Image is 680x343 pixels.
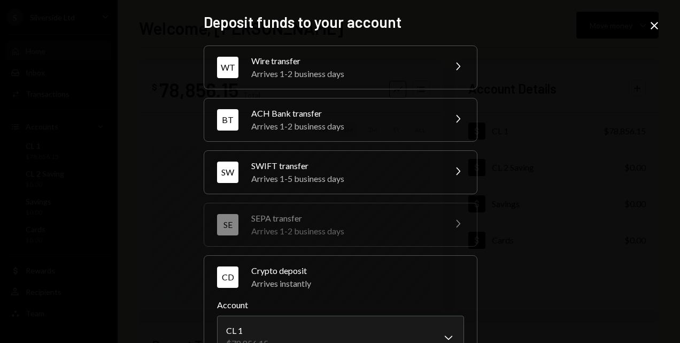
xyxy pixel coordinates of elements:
[204,256,477,299] button: CDCrypto depositArrives instantly
[251,212,438,225] div: SEPA transfer
[204,12,476,33] h2: Deposit funds to your account
[251,107,438,120] div: ACH Bank transfer
[217,57,238,78] div: WT
[217,162,238,183] div: SW
[251,159,438,172] div: SWIFT transfer
[217,299,464,311] label: Account
[217,109,238,131] div: BT
[217,214,238,235] div: SE
[217,266,238,288] div: CD
[204,46,477,89] button: WTWire transferArrives 1-2 business days
[204,98,477,141] button: BTACH Bank transferArrives 1-2 business days
[251,67,438,80] div: Arrives 1-2 business days
[251,264,464,277] div: Crypto deposit
[251,277,464,290] div: Arrives instantly
[251,225,438,238] div: Arrives 1-2 business days
[251,55,438,67] div: Wire transfer
[204,203,477,246] button: SESEPA transferArrives 1-2 business days
[204,151,477,194] button: SWSWIFT transferArrives 1-5 business days
[251,120,438,133] div: Arrives 1-2 business days
[251,172,438,185] div: Arrives 1-5 business days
